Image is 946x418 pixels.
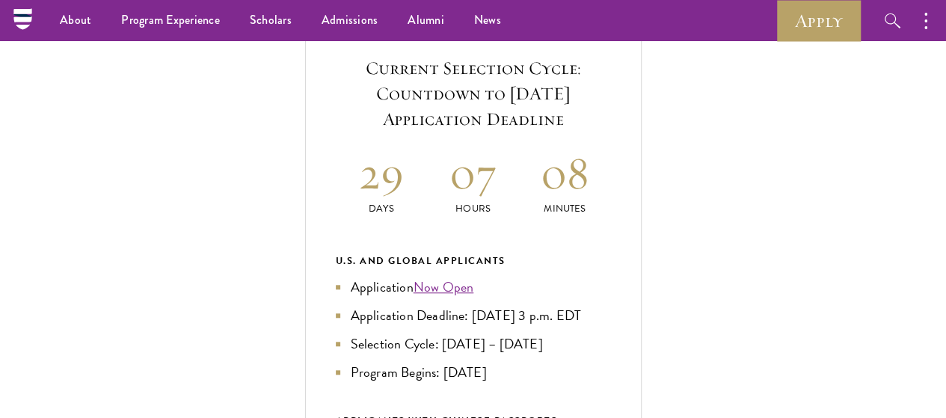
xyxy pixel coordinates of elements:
[336,305,611,326] li: Application Deadline: [DATE] 3 p.m. EDT
[336,55,611,132] h5: Current Selection Cycle: Countdown to [DATE] Application Deadline
[427,201,519,217] p: Hours
[336,277,611,298] li: Application
[414,277,474,297] a: Now Open
[519,145,611,201] h2: 08
[519,201,611,217] p: Minutes
[336,362,611,383] li: Program Begins: [DATE]
[336,334,611,354] li: Selection Cycle: [DATE] – [DATE]
[336,145,428,201] h2: 29
[336,201,428,217] p: Days
[427,145,519,201] h2: 07
[336,253,611,269] div: U.S. and Global Applicants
